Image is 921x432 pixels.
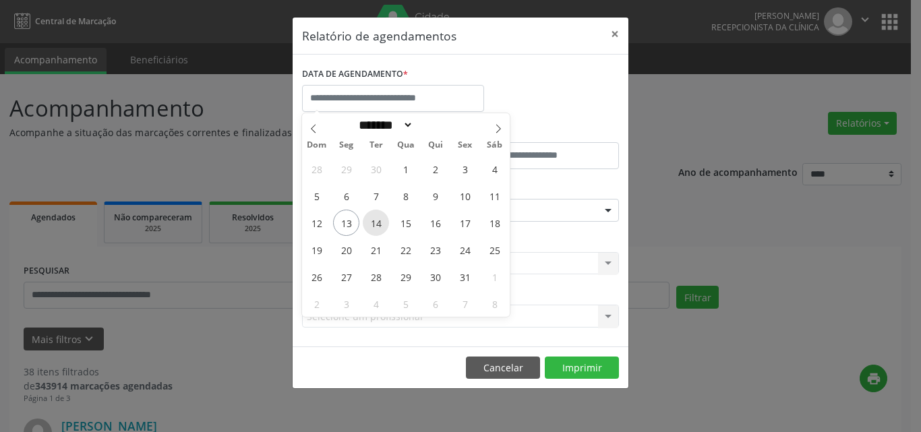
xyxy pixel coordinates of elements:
label: ATÉ [464,121,619,142]
span: Outubro 2, 2025 [422,156,448,182]
span: Outubro 21, 2025 [363,237,389,263]
span: Outubro 23, 2025 [422,237,448,263]
span: Outubro 7, 2025 [363,183,389,209]
span: Outubro 13, 2025 [333,210,359,236]
span: Outubro 11, 2025 [481,183,508,209]
input: Year [413,118,458,132]
select: Month [354,118,413,132]
span: Outubro 16, 2025 [422,210,448,236]
span: Dom [302,141,332,150]
span: Novembro 4, 2025 [363,290,389,317]
span: Outubro 9, 2025 [422,183,448,209]
span: Setembro 30, 2025 [363,156,389,182]
span: Outubro 30, 2025 [422,264,448,290]
span: Outubro 4, 2025 [481,156,508,182]
span: Outubro 31, 2025 [452,264,478,290]
span: Outubro 27, 2025 [333,264,359,290]
span: Outubro 25, 2025 [481,237,508,263]
h5: Relatório de agendamentos [302,27,456,44]
span: Outubro 19, 2025 [303,237,330,263]
span: Outubro 24, 2025 [452,237,478,263]
span: Novembro 1, 2025 [481,264,508,290]
button: Close [601,18,628,51]
span: Outubro 29, 2025 [392,264,419,290]
span: Outubro 20, 2025 [333,237,359,263]
button: Cancelar [466,357,540,379]
span: Seg [332,141,361,150]
span: Outubro 26, 2025 [303,264,330,290]
span: Outubro 14, 2025 [363,210,389,236]
span: Sex [450,141,480,150]
span: Outubro 12, 2025 [303,210,330,236]
span: Qui [421,141,450,150]
span: Novembro 7, 2025 [452,290,478,317]
span: Outubro 18, 2025 [481,210,508,236]
span: Setembro 29, 2025 [333,156,359,182]
span: Novembro 2, 2025 [303,290,330,317]
span: Novembro 6, 2025 [422,290,448,317]
span: Outubro 6, 2025 [333,183,359,209]
span: Outubro 3, 2025 [452,156,478,182]
span: Ter [361,141,391,150]
span: Outubro 5, 2025 [303,183,330,209]
span: Outubro 1, 2025 [392,156,419,182]
span: Novembro 8, 2025 [481,290,508,317]
span: Outubro 15, 2025 [392,210,419,236]
span: Novembro 5, 2025 [392,290,419,317]
button: Imprimir [545,357,619,379]
span: Setembro 28, 2025 [303,156,330,182]
span: Outubro 17, 2025 [452,210,478,236]
span: Outubro 28, 2025 [363,264,389,290]
label: DATA DE AGENDAMENTO [302,64,408,85]
span: Outubro 8, 2025 [392,183,419,209]
span: Novembro 3, 2025 [333,290,359,317]
span: Outubro 22, 2025 [392,237,419,263]
span: Qua [391,141,421,150]
span: Sáb [480,141,510,150]
span: Outubro 10, 2025 [452,183,478,209]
